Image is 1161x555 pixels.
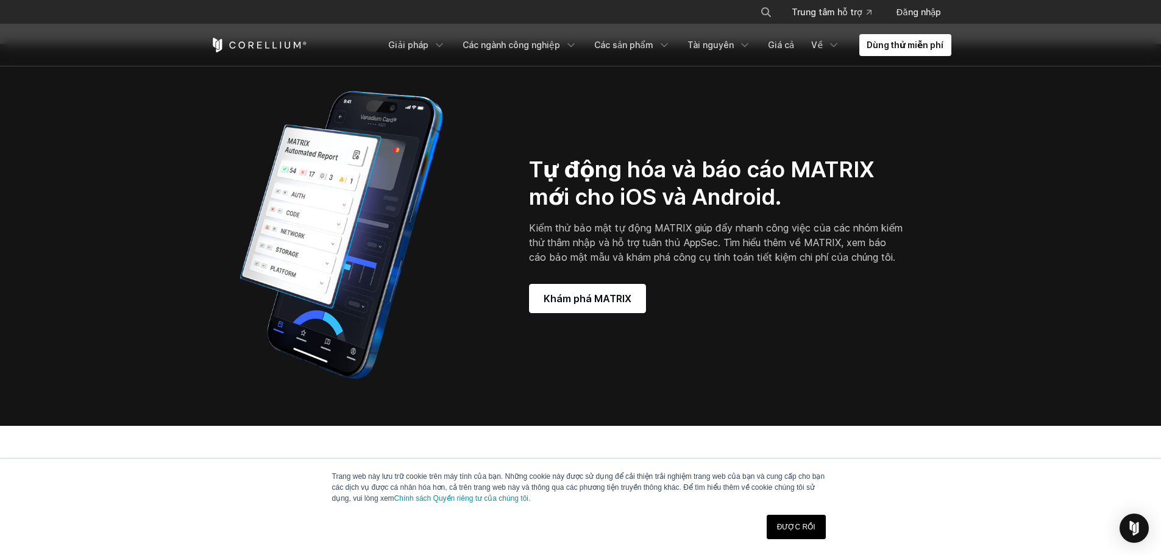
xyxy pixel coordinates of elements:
[210,83,472,387] img: Corellium_MATRIX_Hero_1_1x
[210,38,307,52] a: Trang chủ Corellium
[867,40,943,50] font: Dùng thử miễn phí
[792,7,862,17] font: Trung tâm hỗ trợ
[687,40,734,50] font: Tài nguyên
[594,40,653,50] font: Các sản phẩm
[388,40,428,50] font: Giải pháp
[777,523,815,531] font: ĐƯỢC RỒI
[529,284,646,313] a: Khám phá MATRIX
[767,515,826,539] a: ĐƯỢC RỒI
[896,7,941,17] font: Đăng nhập
[394,494,531,503] a: Chính sách Quyền riêng tư của chúng tôi.
[544,292,631,305] font: Khám phá MATRIX
[332,472,825,503] font: Trang web này lưu trữ cookie trên máy tính của bạn. Những cookie này được sử dụng để cải thiện tr...
[529,156,875,210] font: Tự động hóa và báo cáo MATRIX mới cho iOS và Android.
[1120,514,1149,543] div: Open Intercom Messenger
[463,40,560,50] font: Các ngành công nghiệp
[529,222,903,263] font: Kiểm thử bảo mật tự động MATRIX giúp đẩy nhanh công việc của các nhóm kiểm thử thâm nhập và hỗ tr...
[745,1,951,23] div: Menu điều hướng
[381,34,951,56] div: Menu điều hướng
[755,1,777,23] button: Tìm kiếm
[768,40,795,50] font: Giá cả
[811,40,823,50] font: Về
